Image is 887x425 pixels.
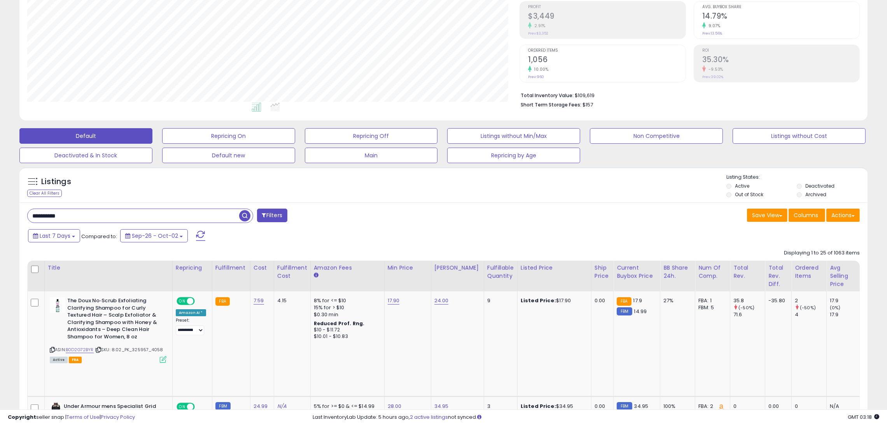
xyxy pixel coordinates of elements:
span: All listings currently available for purchase on Amazon [50,357,68,363]
small: -9.53% [706,66,723,72]
b: Listed Price: [521,297,556,304]
div: 17.9 [830,311,861,318]
span: | SKU: 8.02_PK_325957_4058 [95,347,163,353]
small: FBM [617,307,632,315]
label: Archived [805,191,826,198]
div: $10.01 - $10.83 [314,333,378,340]
label: Deactivated [805,183,835,189]
label: Active [735,183,749,189]
button: Default new [162,148,295,163]
small: Prev: 960 [528,75,544,79]
span: Sep-26 - Oct-02 [132,232,178,240]
h2: 35.30% [702,55,859,66]
small: (-50%) [738,305,754,311]
button: Last 7 Days [28,229,80,242]
div: Listed Price [521,264,588,272]
button: Listings without Min/Max [447,128,580,144]
label: Out of Stock [735,191,763,198]
button: Columns [789,209,825,222]
div: Displaying 1 to 25 of 1063 items [784,249,860,257]
small: Prev: 39.02% [702,75,723,79]
div: FBM: 5 [698,304,724,311]
button: Main [305,148,438,163]
div: Fulfillment [215,264,247,272]
span: 2025-10-10 03:18 GMT [848,413,879,421]
div: $17.90 [521,297,585,304]
div: seller snap | | [8,414,135,421]
a: 7.59 [254,297,264,305]
div: Fulfillable Quantity [487,264,514,280]
div: 71.6 [733,311,765,318]
div: Last InventoryLab Update: 5 hours ago, not synced. [313,414,879,421]
a: B0D2G72BYR [66,347,94,353]
small: 10.00% [532,66,548,72]
span: Ordered Items [528,49,685,53]
div: $10 - $11.72 [314,327,378,333]
a: Privacy Policy [101,413,135,421]
button: Repricing by Age [447,148,580,163]
div: Total Rev. Diff. [768,264,788,288]
li: $109,619 [521,90,854,99]
button: Sep-26 - Oct-02 [120,229,188,242]
span: OFF [194,298,206,305]
div: Total Rev. [733,264,762,280]
span: ON [177,298,187,305]
a: 24.00 [434,297,449,305]
span: Compared to: [81,233,117,240]
small: FBA [617,297,631,306]
span: 17.9 [633,297,642,304]
small: 2.91% [532,23,546,29]
h2: 14.79% [702,12,859,22]
span: FBA [69,357,82,363]
div: 15% for > $10 [314,304,378,311]
span: 14.99 [634,308,647,315]
button: Actions [826,209,860,222]
div: 35.8 [733,297,765,304]
span: Avg. Buybox Share [702,5,859,9]
div: 8% for <= $10 [314,297,378,304]
div: -35.80 [768,297,786,304]
small: Prev: $3,352 [528,31,548,36]
button: Repricing Off [305,128,438,144]
div: Title [48,264,169,272]
div: FBA: 1 [698,297,724,304]
div: 2 [795,297,826,304]
a: Terms of Use [66,413,100,421]
b: Reduced Prof. Rng. [314,320,365,327]
div: Cost [254,264,271,272]
button: Default [19,128,152,144]
div: Repricing [176,264,209,272]
div: 17.9 [830,297,861,304]
img: 41OF77UTIDL._SL40_.jpg [50,297,65,313]
div: $0.30 min [314,311,378,318]
b: Total Inventory Value: [521,92,574,99]
span: Columns [794,211,818,219]
small: (0%) [830,305,841,311]
div: Preset: [176,318,206,335]
div: Amazon Fees [314,264,381,272]
div: Num of Comp. [698,264,727,280]
div: 0.00 [595,297,607,304]
p: Listing States: [726,174,868,181]
div: Avg Selling Price [830,264,858,288]
div: Fulfillment Cost [277,264,307,280]
button: Save View [747,209,787,222]
div: 27% [663,297,689,304]
div: 4 [795,311,826,318]
div: ASIN: [50,297,166,362]
span: Profit [528,5,685,9]
small: 9.07% [706,23,721,29]
b: Short Term Storage Fees: [521,101,581,108]
span: ROI [702,49,859,53]
small: FBA [215,297,230,306]
button: Filters [257,209,287,222]
div: Amazon AI * [176,309,206,316]
h2: $3,449 [528,12,685,22]
span: $157 [583,101,593,108]
button: Deactivated & In Stock [19,148,152,163]
h2: 1,056 [528,55,685,66]
a: 17.90 [388,297,400,305]
button: Non Competitive [590,128,723,144]
div: Ship Price [595,264,610,280]
span: Last 7 Days [40,232,70,240]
